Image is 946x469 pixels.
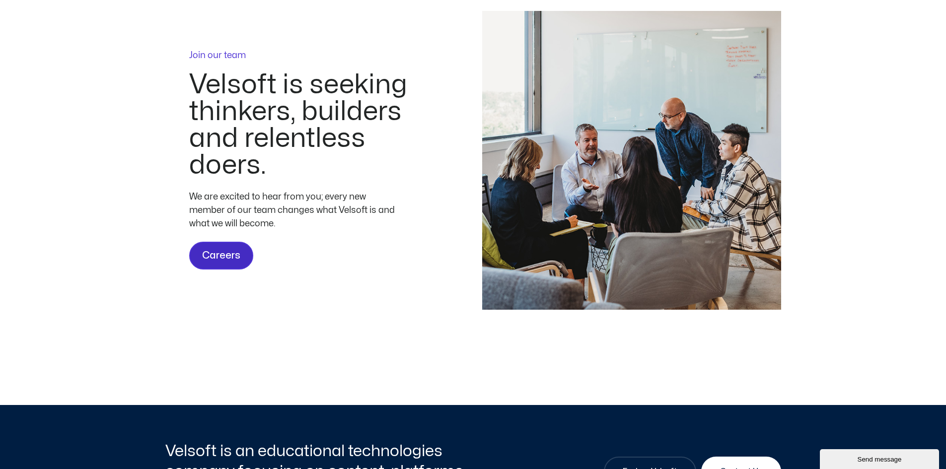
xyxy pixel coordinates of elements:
[189,190,398,230] div: We are excited to hear from you; every new member of our team changes what Velsoft is and what we...
[189,51,440,60] p: Join our team
[202,248,240,264] span: Careers
[189,71,440,179] h2: Velsoft is seeking thinkers, builders and relentless doers.
[482,11,781,310] img: About Velsoft
[189,242,253,269] a: Careers
[820,447,941,469] iframe: chat widget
